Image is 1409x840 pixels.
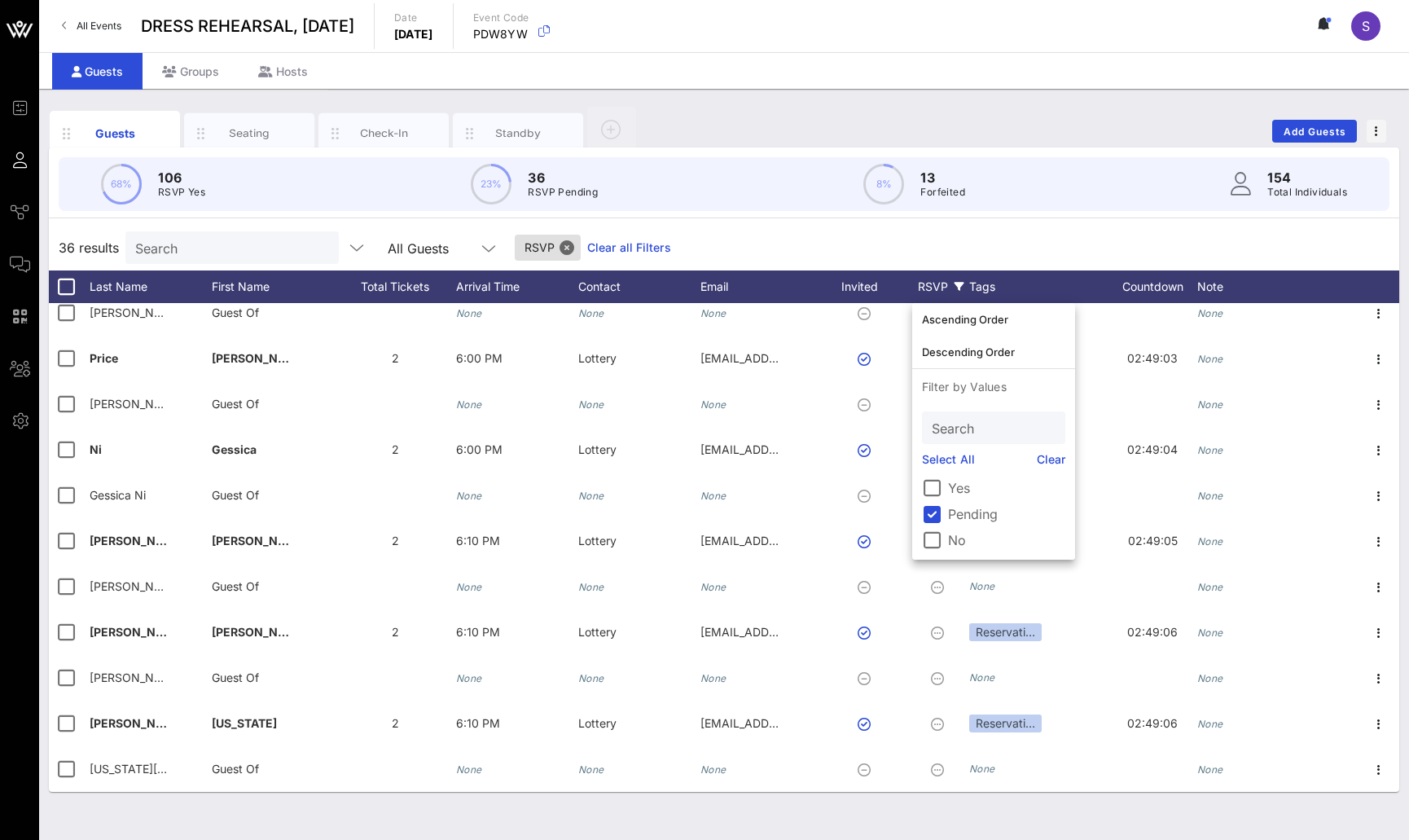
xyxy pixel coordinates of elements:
i: None [700,398,726,411]
div: 2 [334,427,456,473]
i: None [578,490,604,502]
i: None [1197,581,1223,593]
i: None [578,672,604,684]
i: None [700,307,726,319]
button: Add Guests [1272,120,1357,143]
div: Contact [578,270,700,303]
div: Reservati… [969,623,1042,641]
div: Seating [213,125,286,141]
span: [US_STATE][PERSON_NAME] [90,762,247,776]
span: RSVP [525,235,571,261]
span: Guest Of [212,306,259,319]
div: Guests [79,125,151,142]
span: Guest Of [212,397,259,411]
i: None [700,672,726,684]
a: Clear all Filters [587,239,671,257]
span: Lottery [578,625,617,639]
span: 02:49:06 [1127,627,1178,637]
div: Countdown [1108,270,1197,303]
span: [PERSON_NAME] [90,534,186,548]
span: All Events [77,20,121,32]
span: Gessica Ni [90,488,146,502]
p: Forfeited [920,184,965,200]
span: Lottery [578,534,617,548]
span: 6:00 PM [456,442,503,456]
i: None [456,672,482,684]
span: [EMAIL_ADDRESS][DOMAIN_NAME] [700,442,897,456]
div: 2 [334,609,456,655]
div: 2 [334,518,456,564]
i: None [969,763,995,775]
span: [PERSON_NAME] [90,625,186,639]
div: S [1351,11,1380,41]
i: None [700,490,726,502]
i: None [578,398,604,411]
i: None [1197,672,1223,684]
span: [PERSON_NAME] [212,351,308,365]
span: 6:10 PM [456,534,500,548]
div: Hosts [239,53,327,90]
i: None [1197,353,1223,365]
div: First Name [212,270,334,303]
i: None [1197,535,1223,548]
span: [PERSON_NAME] [90,397,183,411]
span: 02:49:03 [1127,354,1178,363]
div: RSVP [912,270,969,303]
a: Select All [922,451,975,468]
i: None [578,581,604,593]
p: 13 [920,168,965,187]
span: Guest Of [212,762,259,776]
span: [PERSON_NAME] [212,625,308,639]
i: None [578,763,604,776]
span: DRESS REHEARSAL, [DATE] [141,14,354,38]
p: Filter by Values [912,369,1075,405]
p: Event Code [473,10,529,26]
span: 6:10 PM [456,625,500,639]
div: 2 [334,701,456,746]
span: 6:10 PM [456,716,500,730]
span: Price [90,351,118,365]
span: [EMAIL_ADDRESS][DOMAIN_NAME] [700,716,897,730]
span: [PERSON_NAME] [212,534,308,548]
i: None [1197,627,1223,639]
label: No [948,532,1065,548]
span: [PERSON_NAME] [90,671,183,684]
i: None [1197,307,1223,319]
div: Standby [482,125,555,141]
span: Ni [90,442,102,456]
i: None [456,307,482,319]
p: Total Individuals [1267,184,1347,200]
div: Check-In [348,125,420,141]
div: Reservati… [969,715,1042,732]
span: 02:49:04 [1127,445,1178,455]
div: Guests [52,53,143,90]
p: RSVP Yes [158,184,205,200]
span: 02:49:06 [1127,719,1178,728]
div: Tags [969,270,1108,303]
span: [PERSON_NAME] [90,306,183,319]
label: Pending [948,506,1065,522]
button: Close [560,240,574,255]
div: All Guests [378,231,508,264]
div: Groups [143,53,239,90]
span: [PERSON_NAME] [90,716,186,730]
div: Total Tickets [334,270,456,303]
i: None [1197,490,1223,502]
i: None [969,671,995,684]
div: Arrival Time [456,270,578,303]
i: None [1197,718,1223,730]
p: Date [394,10,433,26]
div: All Guests [388,241,449,256]
span: [US_STATE] [212,716,277,730]
p: [DATE] [394,26,433,42]
span: 6:00 PM [456,351,503,365]
span: Guest Of [212,671,259,684]
i: None [456,490,482,502]
span: Gessica [212,442,257,456]
p: 36 [528,168,598,187]
p: RSVP Pending [528,184,598,200]
div: Email [700,270,823,303]
span: Guest Of [212,488,259,502]
span: Lottery [578,442,617,456]
span: Lottery [578,716,617,730]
